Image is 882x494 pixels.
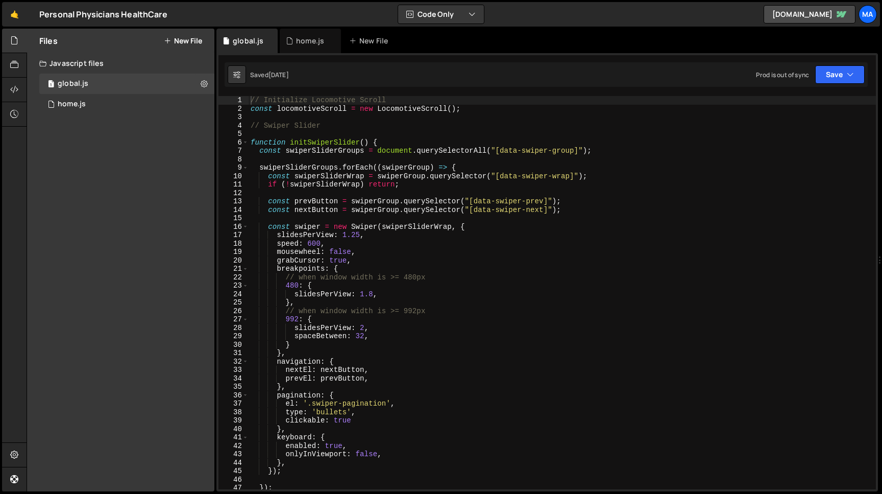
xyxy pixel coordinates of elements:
div: 30 [218,341,249,349]
div: home.js [58,100,86,109]
div: 22 [218,273,249,282]
div: 5 [218,130,249,138]
div: 34 [218,374,249,383]
div: 3 [218,113,249,122]
div: 28 [218,324,249,333]
div: 14 [218,206,249,215]
a: [DOMAIN_NAME] [764,5,855,23]
div: [DATE] [268,70,289,79]
div: Javascript files [27,53,214,74]
div: 1 [218,96,249,105]
div: 17 [218,231,249,240]
div: 26 [218,307,249,316]
div: 24 [218,290,249,299]
div: 20 [218,256,249,265]
div: 10 [218,172,249,181]
div: 35 [218,383,249,391]
div: 36 [218,391,249,400]
div: 29 [218,332,249,341]
div: 47 [218,484,249,492]
div: 39 [218,416,249,425]
button: Save [815,65,865,84]
div: 42 [218,442,249,451]
div: 31 [218,349,249,358]
div: New File [349,36,392,46]
div: 23 [218,281,249,290]
div: 2 [218,105,249,113]
span: 1 [48,81,54,89]
div: 19 [218,248,249,256]
div: 16 [218,223,249,231]
div: 13 [218,197,249,206]
div: 32 [218,358,249,366]
div: 27 [218,315,249,324]
div: 46 [218,476,249,484]
div: home.js [296,36,324,46]
h2: Files [39,35,58,46]
div: 38 [218,408,249,417]
div: Prod is out of sync [756,70,809,79]
div: Personal Physicians HealthCare [39,8,167,20]
div: 45 [218,467,249,476]
a: Ma [859,5,877,23]
div: 7 [218,147,249,155]
div: 17171/47430.js [39,74,214,94]
div: 37 [218,399,249,408]
button: New File [164,37,202,45]
div: 12 [218,189,249,198]
div: 18 [218,240,249,248]
div: global.js [58,79,88,88]
div: 9 [218,163,249,172]
div: 4 [218,122,249,130]
div: 40 [218,425,249,434]
div: 15 [218,214,249,223]
div: global.js [233,36,263,46]
div: 33 [218,366,249,374]
div: 17171/47431.js [39,94,214,114]
a: 🤙 [2,2,27,27]
div: 21 [218,265,249,273]
div: 44 [218,459,249,467]
div: Saved [250,70,289,79]
div: 25 [218,298,249,307]
button: Code Only [398,5,484,23]
div: 6 [218,138,249,147]
div: 8 [218,155,249,164]
div: 41 [218,433,249,442]
div: 43 [218,450,249,459]
div: 11 [218,180,249,189]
